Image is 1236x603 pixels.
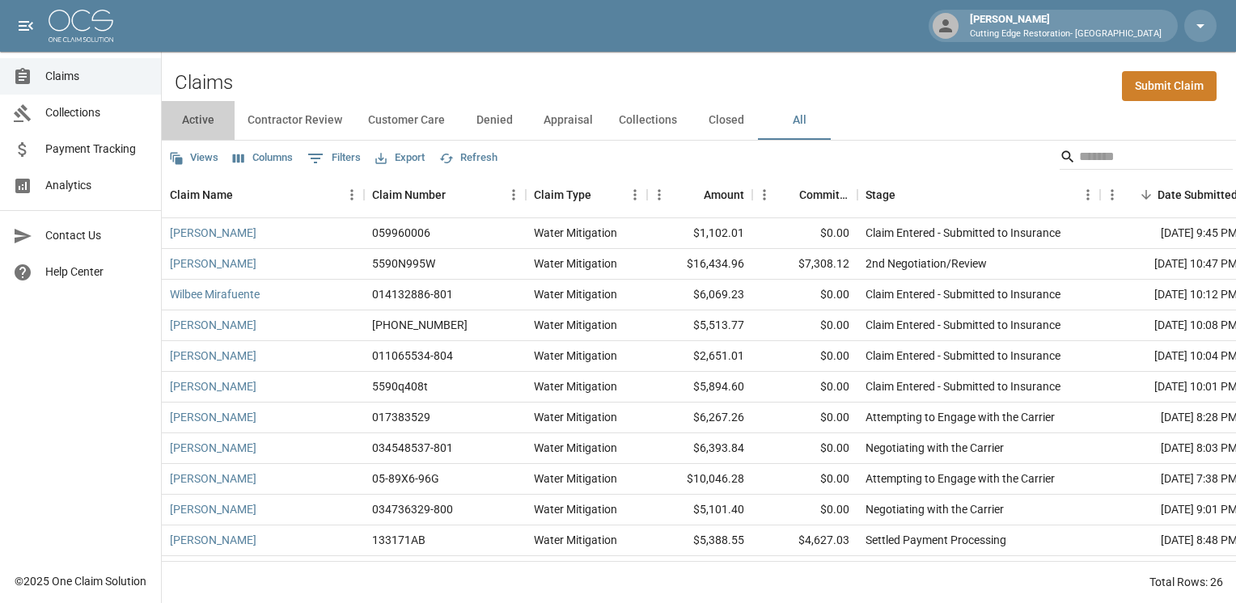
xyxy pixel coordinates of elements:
div: $7,308.12 [752,249,857,280]
div: $5,388.55 [647,525,752,556]
div: Committed Amount [752,172,857,217]
button: Menu [502,183,526,207]
div: 01-009-276074 [372,317,468,333]
div: Claim Type [526,172,647,217]
a: [PERSON_NAME] [170,470,256,487]
div: Settled Payment Processing [866,532,1006,548]
button: Menu [1100,183,1124,207]
div: Water Mitigation [534,348,617,364]
button: All [763,101,836,140]
button: Sort [446,183,468,206]
div: $16,434.96 [647,249,752,280]
div: $0.00 [752,495,857,525]
div: Total Rows: 26 [1149,574,1223,590]
div: 014132886-801 [372,286,453,302]
a: Submit Claim [1122,71,1217,101]
span: Help Center [45,264,148,280]
div: Claim Name [162,172,364,217]
button: Export [371,145,429,171]
div: Water Mitigation [534,255,617,272]
div: Water Mitigation [534,225,617,241]
div: $0.00 [752,556,857,587]
div: Negotiating with the Carrier [866,440,1004,456]
button: Sort [895,183,918,206]
div: $10,046.28 [647,464,752,495]
div: Claim Number [364,172,526,217]
div: $0.00 [752,310,857,341]
span: Contact Us [45,227,148,244]
button: Menu [340,183,364,207]
div: $0.00 [752,372,857,403]
span: Claims [45,68,148,85]
div: Water Mitigation [534,532,617,548]
a: [PERSON_NAME] [170,378,256,394]
div: $3,742.90 [647,556,752,587]
div: Negotiating with the Carrier [866,501,1004,517]
div: 034548537-801 [372,440,453,456]
div: Claim Entered - Submitted to Insurance [866,317,1060,333]
button: open drawer [10,10,42,42]
a: [PERSON_NAME] [170,501,256,517]
button: Active [162,101,235,140]
div: Amount [704,172,744,217]
div: Claim Entered - Submitted to Insurance [866,348,1060,364]
button: Sort [233,183,256,206]
div: Claim Number [372,172,446,217]
div: 5590q408t [372,378,428,394]
div: $0.00 [752,464,857,495]
a: [PERSON_NAME] [170,255,256,272]
div: Amount [647,172,752,217]
img: ocs-logo-white-transparent.png [49,10,113,42]
div: $6,267.26 [647,403,752,433]
div: $0.00 [752,280,857,310]
div: 011065534-804 [372,348,453,364]
div: © 2025 One Claim Solution [15,573,146,589]
div: 5590N995W [372,255,435,272]
div: $4,627.03 [752,525,857,556]
div: Claim Name [170,172,233,217]
span: Collections [45,104,148,121]
button: Views [165,145,222,171]
button: Menu [623,183,647,207]
button: Collections [606,101,690,140]
button: Sort [777,183,799,206]
button: Closed [690,101,763,140]
div: $0.00 [752,218,857,249]
p: Cutting Edge Restoration- [GEOGRAPHIC_DATA] [970,27,1162,41]
div: $5,101.40 [647,495,752,525]
div: Water Mitigation [534,409,617,425]
div: Search [1060,144,1233,173]
button: Menu [752,183,777,207]
div: Water Mitigation [534,470,617,487]
div: 05-89X6-96G [372,470,439,487]
div: Water Mitigation [534,501,617,517]
button: Menu [1076,183,1100,207]
div: $1,102.01 [647,218,752,249]
div: $6,393.84 [647,433,752,464]
div: $5,894.60 [647,372,752,403]
a: [PERSON_NAME] [170,317,256,333]
div: $0.00 [752,403,857,433]
span: Analytics [45,177,148,194]
button: Show filters [303,145,365,171]
div: 034736329-800 [372,501,453,517]
div: Water Mitigation [534,378,617,394]
a: Wilbee Mirafuente [170,286,260,302]
div: 2nd Negotiation/Review [866,255,987,272]
div: [PERSON_NAME] [963,11,1168,40]
div: Stage [866,172,895,217]
button: Sort [591,183,614,206]
button: Sort [1135,183,1158,206]
div: Water Mitigation [534,286,617,302]
div: $2,651.01 [647,341,752,372]
button: Menu [647,183,671,207]
a: [PERSON_NAME] [170,225,256,241]
div: 133171AB [372,532,425,548]
div: $5,513.77 [647,310,752,341]
button: Customer Care [355,101,458,140]
div: Claim Entered - Submitted to Insurance [866,225,1060,241]
h2: Claims [175,71,233,95]
div: $6,069.23 [647,280,752,310]
a: [PERSON_NAME] [170,532,256,548]
div: $0.00 [752,433,857,464]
